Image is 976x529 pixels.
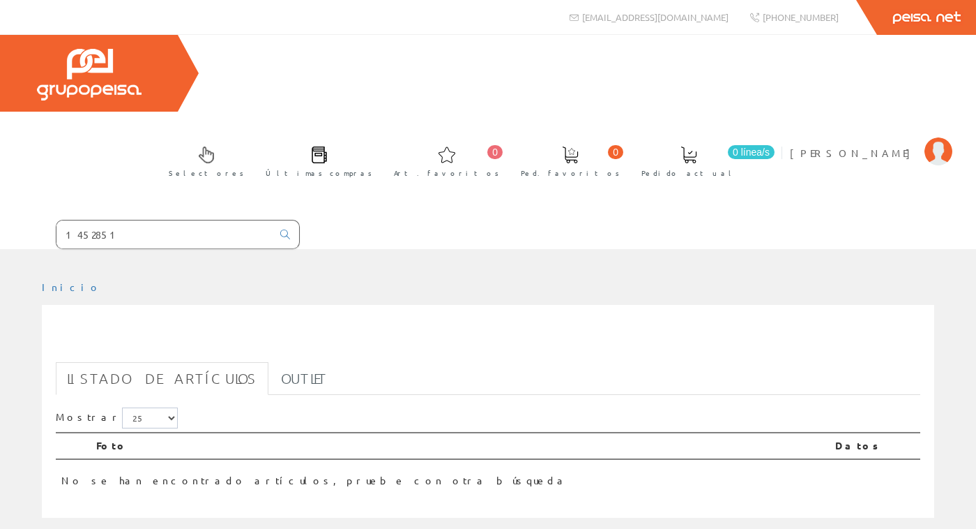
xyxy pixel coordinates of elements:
[56,221,272,248] input: Buscar ...
[122,408,178,429] select: Mostrar
[763,11,839,23] span: [PHONE_NUMBER]
[169,166,244,180] span: Selectores
[394,166,499,180] span: Art. favoritos
[266,166,372,180] span: Últimas compras
[37,49,142,100] img: Grupo Peisa
[790,135,952,148] a: [PERSON_NAME]
[56,362,268,395] a: Listado de artículos
[42,281,101,293] a: Inicio
[56,459,830,493] td: No se han encontrado artículos, pruebe con otra búsqueda
[487,145,503,159] span: 0
[582,11,729,23] span: [EMAIL_ADDRESS][DOMAIN_NAME]
[270,362,339,395] a: Outlet
[790,146,917,160] span: [PERSON_NAME]
[56,327,920,355] h1: 1452851
[91,433,830,459] th: Foto
[728,145,775,159] span: 0 línea/s
[56,408,178,429] label: Mostrar
[521,166,620,180] span: Ped. favoritos
[155,135,251,186] a: Selectores
[830,433,920,459] th: Datos
[252,135,379,186] a: Últimas compras
[608,145,623,159] span: 0
[641,166,736,180] span: Pedido actual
